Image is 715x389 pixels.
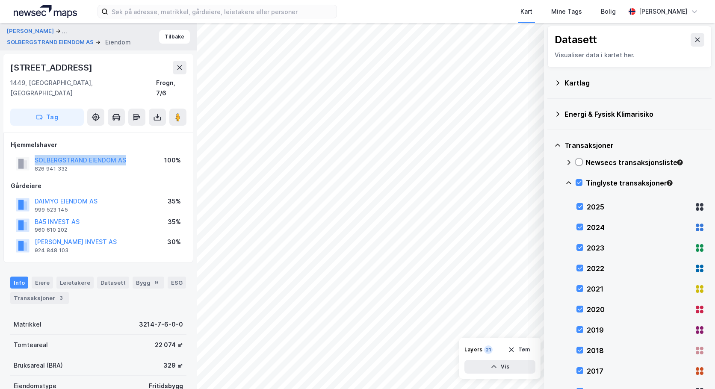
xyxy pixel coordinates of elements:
div: Tooltip anchor [666,179,674,187]
div: 35% [168,217,181,227]
div: 329 ㎡ [163,360,183,371]
div: Eiere [32,277,53,289]
div: Tooltip anchor [676,159,684,166]
div: Newsecs transaksjonsliste [586,157,705,168]
button: Tag [10,109,84,126]
div: 3 [57,294,65,302]
div: 30% [167,237,181,247]
div: 2025 [587,202,691,212]
div: 22 074 ㎡ [155,340,183,350]
div: 2021 [587,284,691,294]
div: Tinglyste transaksjoner [586,178,705,188]
div: 924 848 103 [35,247,68,254]
div: 2020 [587,304,691,315]
input: Søk på adresse, matrikkel, gårdeiere, leietakere eller personer [108,5,337,18]
div: Mine Tags [551,6,582,17]
div: Tomteareal [14,340,48,350]
div: Eiendom [105,37,131,47]
div: 826 941 332 [35,165,68,172]
div: 999 523 145 [35,206,68,213]
div: Energi & Fysisk Klimarisiko [564,109,705,119]
div: 2023 [587,243,691,253]
div: Layers [464,346,482,353]
div: 2017 [587,366,691,376]
div: 21 [484,345,493,354]
div: Kartlag [564,78,705,88]
div: 3214-7-6-0-0 [139,319,183,330]
div: Visualiser data i kartet her. [555,50,704,60]
button: Vis [464,360,535,374]
div: ... [62,26,67,36]
div: 9 [152,278,161,287]
div: Matrikkel [14,319,41,330]
div: 2018 [587,345,691,356]
div: Bolig [601,6,616,17]
button: SOLBERGSTRAND EIENDOM AS [7,38,95,47]
div: 100% [164,155,181,165]
div: Datasett [555,33,597,47]
div: 2022 [587,263,691,274]
div: Hjemmelshaver [11,140,186,150]
div: Transaksjoner [10,292,69,304]
iframe: Chat Widget [672,348,715,389]
div: 1449, [GEOGRAPHIC_DATA], [GEOGRAPHIC_DATA] [10,78,156,98]
button: Tilbake [159,30,190,44]
button: [PERSON_NAME] [7,26,56,36]
button: Tøm [502,343,535,357]
div: Kontrollprogram for chat [672,348,715,389]
div: Datasett [97,277,129,289]
div: Gårdeiere [11,181,186,191]
div: Frogn, 7/6 [156,78,186,98]
div: ESG [168,277,186,289]
div: 2024 [587,222,691,233]
div: Kart [520,6,532,17]
div: [PERSON_NAME] [639,6,688,17]
div: Bruksareal (BRA) [14,360,63,371]
div: 35% [168,196,181,206]
div: [STREET_ADDRESS] [10,61,94,74]
div: Info [10,277,28,289]
div: 2019 [587,325,691,335]
img: logo.a4113a55bc3d86da70a041830d287a7e.svg [14,5,77,18]
div: Bygg [133,277,164,289]
div: Transaksjoner [564,140,705,150]
div: Leietakere [56,277,94,289]
div: 960 610 202 [35,227,67,233]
